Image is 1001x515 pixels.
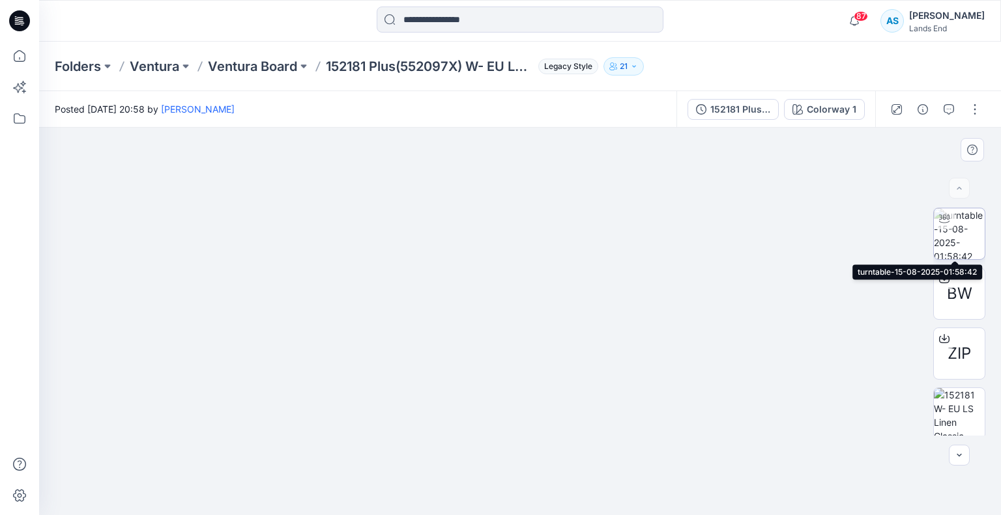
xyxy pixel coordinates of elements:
a: Folders [55,57,101,76]
a: Ventura [130,57,179,76]
div: Lands End [909,23,985,33]
div: 152181 Plus(552097X) [710,102,770,117]
button: 152181 Plus(552097X) [688,99,779,120]
p: 21 [620,59,628,74]
span: BW [947,282,972,305]
img: turntable-15-08-2025-01:58:42 [934,208,985,259]
a: Ventura Board [208,57,297,76]
span: Legacy Style [538,59,598,74]
button: Details [912,99,933,120]
span: 87 [854,11,868,21]
button: 21 [603,57,644,76]
span: ZIP [948,342,971,365]
img: 152181 W- EU LS Linen Classic Button- Through Shirt [934,388,985,439]
p: 152181 Plus(552097X) W- EU LS Linen Classic Button- Through Shirt_REV03 [326,57,533,76]
div: AS [880,9,904,33]
button: Legacy Style [533,57,598,76]
a: [PERSON_NAME] [161,104,235,115]
div: [PERSON_NAME] [909,8,985,23]
div: Colorway 1 [807,102,856,117]
span: Posted [DATE] 20:58 by [55,102,235,116]
button: Colorway 1 [784,99,865,120]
